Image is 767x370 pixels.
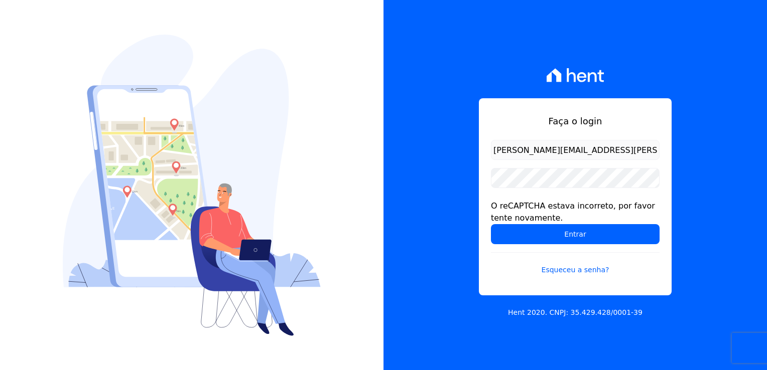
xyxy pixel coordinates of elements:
[491,114,660,128] h1: Faça o login
[491,140,660,160] input: Email
[491,224,660,244] input: Entrar
[491,252,660,275] a: Esqueceu a senha?
[508,307,643,318] p: Hent 2020. CNPJ: 35.429.428/0001-39
[63,35,321,336] img: Login
[491,200,660,224] div: O reCAPTCHA estava incorreto, por favor tente novamente.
